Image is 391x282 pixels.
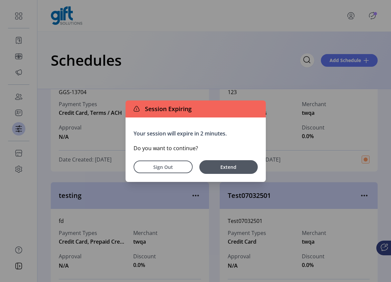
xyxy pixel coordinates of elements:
[134,144,258,152] p: Do you want to continue?
[203,164,254,171] span: Extend
[134,161,193,173] button: Sign Out
[134,129,258,137] p: Your session will expire in 2 minutes.
[199,160,258,174] button: Extend
[142,104,192,113] span: Session Expiring
[142,164,184,171] span: Sign Out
